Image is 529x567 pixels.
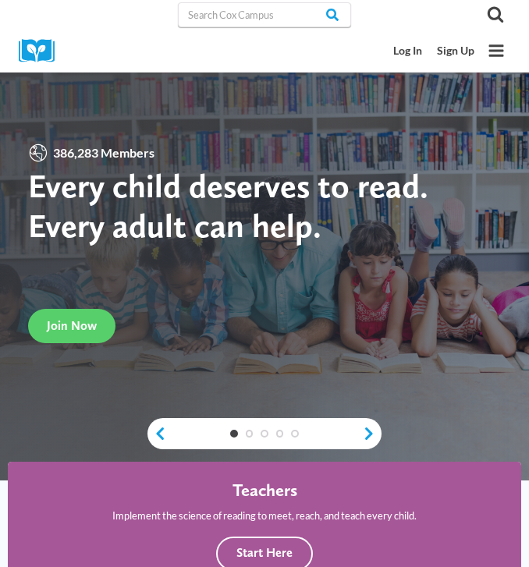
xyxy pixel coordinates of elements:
a: Sign Up [429,37,481,65]
a: Log In [385,37,429,65]
strong: Every child deserves to read. Every adult can help. [28,166,428,246]
a: 1 [230,430,238,438]
a: 5 [291,430,299,438]
a: Join Now [28,309,115,343]
span: Join Now [47,318,97,333]
a: 2 [246,430,254,438]
h4: Teachers [233,480,297,501]
nav: Secondary Mobile Navigation [385,37,481,65]
a: previous [147,427,166,441]
a: 3 [261,430,268,438]
button: Open menu [482,37,510,65]
input: Search Cox Campus [178,2,350,27]
div: content slider buttons [147,418,382,449]
p: Implement the science of reading to meet, reach, and teach every child. [112,508,417,523]
img: Cox Campus [19,39,66,63]
a: 4 [276,430,284,438]
span: 386,283 Members [48,143,160,163]
a: next [363,427,382,441]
